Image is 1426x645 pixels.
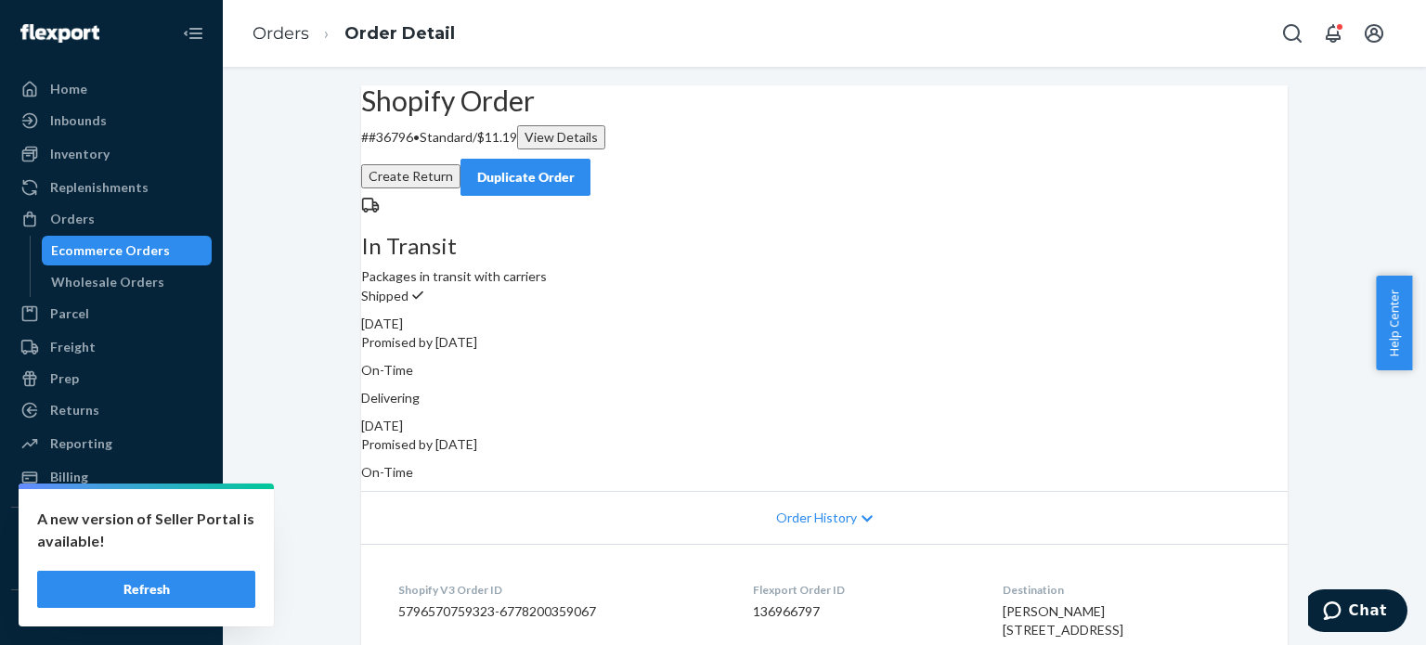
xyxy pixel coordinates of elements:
[42,267,213,297] a: Wholesale Orders
[1003,582,1251,598] dt: Destination
[361,234,1288,258] h3: In Transit
[175,15,212,52] button: Close Navigation
[11,364,212,393] a: Prep
[11,204,212,234] a: Orders
[11,106,212,135] a: Inbounds
[1315,15,1352,52] button: Open notifications
[11,173,212,202] a: Replenishments
[361,463,1288,482] p: On-Time
[37,571,255,608] button: Refresh
[20,24,99,43] img: Flexport logo
[460,159,590,196] button: Duplicate Order
[253,23,309,44] a: Orders
[1274,15,1311,52] button: Open Search Box
[11,332,212,362] a: Freight
[361,435,1288,454] p: Promised by [DATE]
[361,234,1288,286] div: Packages in transit with carriers
[398,602,723,621] dd: 5796570759323-6778200359067
[238,6,470,61] ol: breadcrumbs
[361,286,1288,305] p: Shipped
[753,602,972,621] dd: 136966797
[753,582,972,598] dt: Flexport Order ID
[1308,589,1407,636] iframe: Opens a widget where you can chat to one of our agents
[50,210,95,228] div: Orders
[11,462,212,492] a: Billing
[361,85,1288,116] h2: Shopify Order
[476,168,575,187] div: Duplicate Order
[50,369,79,388] div: Prep
[361,333,1288,352] p: Promised by [DATE]
[1355,15,1393,52] button: Open account menu
[361,164,460,188] button: Create Return
[11,560,212,582] a: Add Integration
[361,417,1288,435] div: [DATE]
[37,508,255,552] p: A new version of Seller Portal is available!
[50,80,87,98] div: Home
[413,129,420,145] span: •
[50,401,99,419] div: Returns
[11,429,212,458] a: Reporting
[50,338,96,356] div: Freight
[344,23,455,44] a: Order Detail
[398,582,723,598] dt: Shopify V3 Order ID
[517,125,605,149] button: View Details
[525,128,598,147] div: View Details
[776,509,857,527] span: Order History
[50,468,88,486] div: Billing
[50,145,110,163] div: Inventory
[11,299,212,329] a: Parcel
[50,178,149,197] div: Replenishments
[50,304,89,323] div: Parcel
[361,361,1288,380] p: On-Time
[11,74,212,104] a: Home
[1003,603,1123,638] span: [PERSON_NAME] [STREET_ADDRESS]
[50,111,107,130] div: Inbounds
[11,139,212,169] a: Inventory
[11,522,212,552] button: Integrations
[1376,276,1412,370] button: Help Center
[11,395,212,425] a: Returns
[361,315,1288,333] div: [DATE]
[361,125,1288,149] p: # #36796 / $11.19
[50,434,112,453] div: Reporting
[42,236,213,265] a: Ecommerce Orders
[51,241,170,260] div: Ecommerce Orders
[11,605,212,635] button: Fast Tags
[420,129,473,145] span: Standard
[361,389,1288,407] p: Delivering
[51,273,164,291] div: Wholesale Orders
